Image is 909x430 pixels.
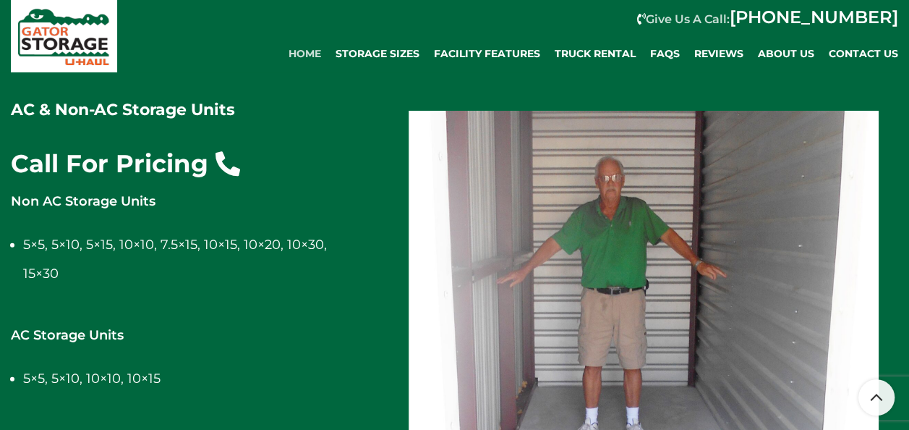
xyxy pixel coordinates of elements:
[23,364,161,393] li: 5×5, 5×10, 10×10, 10×15
[328,40,427,69] a: Storage Sizes
[124,40,905,69] div: Main navigation
[281,40,328,69] a: Home
[730,7,898,28] a: [PHONE_NUMBER]
[687,40,751,69] a: REVIEWS
[751,40,821,69] a: About Us
[23,230,332,288] li: 5×5, 5×10, 5×15, 10×10, 7.5×15, 10×15, 10×20, 10×30, 15×30
[289,48,321,60] span: Home
[11,148,240,179] a: Call For Pricing
[858,379,895,416] a: Scroll to top button
[694,48,743,60] span: REVIEWS
[547,40,643,69] a: Truck Rental
[11,193,155,209] strong: Non AC Storage Units
[555,48,636,60] span: Truck Rental
[758,48,814,60] span: About Us
[11,88,235,132] h3: AC & Non-AC Storage Units
[821,40,905,69] a: Contact Us
[336,48,419,60] span: Storage Sizes
[650,48,680,60] span: FAQs
[434,48,540,60] span: Facility Features
[427,40,547,69] a: Facility Features
[829,48,898,60] span: Contact Us
[11,327,124,343] strong: AC Storage Units
[646,12,898,26] strong: Give Us A Call:
[643,40,687,69] a: FAQs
